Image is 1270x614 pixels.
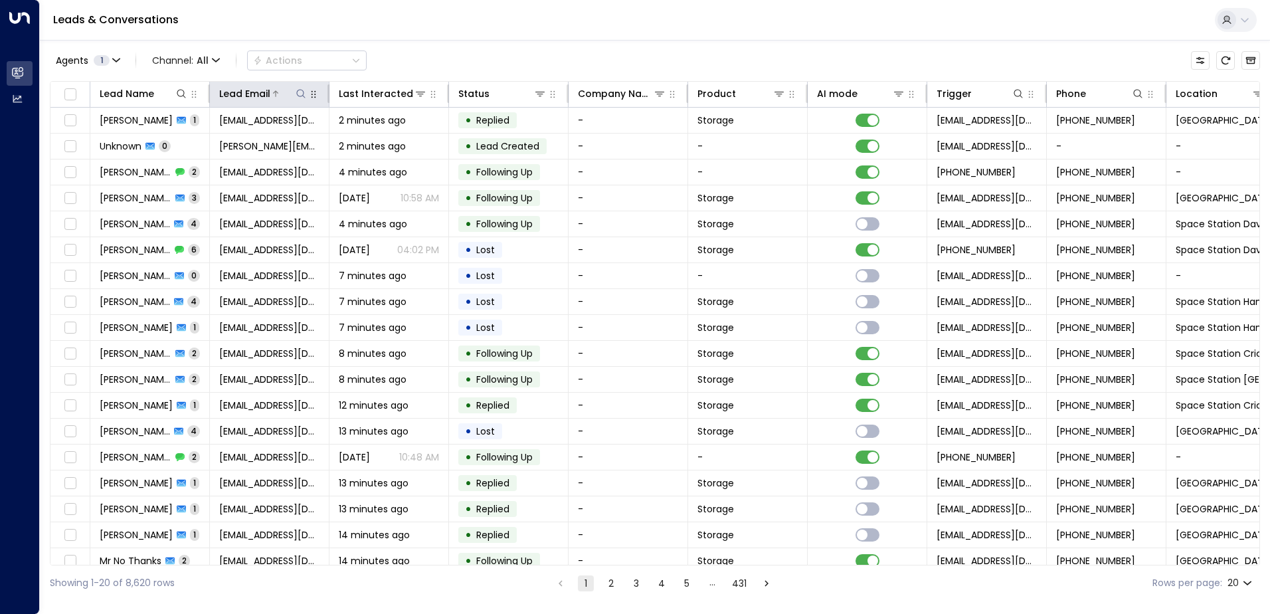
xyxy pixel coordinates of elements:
[1056,191,1135,205] span: +447360930848
[100,86,188,102] div: Lead Name
[397,243,439,256] p: 04:02 PM
[569,237,688,262] td: -
[937,554,1037,567] span: leads@space-station.co.uk
[339,554,410,567] span: 14 minutes ago
[339,165,407,179] span: 4 minutes ago
[1056,269,1135,282] span: +447466106089
[465,290,472,313] div: •
[476,554,533,567] span: Following Up
[569,289,688,314] td: -
[937,502,1037,516] span: leads@space-station.co.uk
[465,316,472,339] div: •
[159,140,171,152] span: 0
[62,501,78,518] span: Toggle select row
[1191,51,1210,70] button: Customize
[100,269,171,282] span: Abdul Sayedkarim
[339,114,406,127] span: 2 minutes ago
[697,399,734,412] span: Storage
[697,373,734,386] span: Storage
[569,159,688,185] td: -
[62,86,78,103] span: Toggle select all
[219,373,319,386] span: Sallybroomfield@gmail.com
[1056,554,1135,567] span: +441753525252
[476,425,495,438] span: Lost
[100,217,170,231] span: Jo Mitchell
[100,528,173,542] span: Bryan Smith
[465,187,472,209] div: •
[339,140,406,153] span: 2 minutes ago
[339,269,407,282] span: 7 minutes ago
[465,368,472,391] div: •
[339,86,427,102] div: Last Interacted
[62,449,78,466] span: Toggle select row
[569,108,688,133] td: -
[1056,451,1135,464] span: +447368940216
[578,86,666,102] div: Company Name
[219,347,319,360] span: robynbutler@hotmail.co.uk
[247,51,367,70] button: Actions
[339,373,407,386] span: 8 minutes ago
[62,346,78,362] span: Toggle select row
[937,114,1037,127] span: leads@space-station.co.uk
[399,451,439,464] p: 10:48 AM
[62,216,78,233] span: Toggle select row
[937,295,1037,308] span: leads@space-station.co.uk
[729,575,749,591] button: Go to page 431
[578,86,653,102] div: Company Name
[1152,576,1222,590] label: Rows per page:
[697,295,734,308] span: Storage
[476,528,509,542] span: Replied
[1056,476,1135,490] span: +447496389166
[697,86,736,102] div: Product
[219,86,270,102] div: Lead Email
[100,399,173,412] span: Yulia Parfenova
[569,185,688,211] td: -
[817,86,905,102] div: AI mode
[697,347,734,360] span: Storage
[1176,86,1218,102] div: Location
[937,86,1025,102] div: Trigger
[1056,373,1135,386] span: +447793600902
[100,451,171,464] span: James Spicer
[569,341,688,366] td: -
[253,54,302,66] div: Actions
[552,575,775,591] nav: pagination navigation
[476,269,495,282] span: Lost
[937,425,1037,438] span: leads@space-station.co.uk
[603,575,619,591] button: Go to page 2
[100,321,173,334] span: Abdul Sayedkarim
[569,470,688,496] td: -
[100,165,171,179] span: Shruti Chaudhary
[1056,321,1135,334] span: +447466106089
[465,524,472,546] div: •
[189,348,200,359] span: 2
[476,347,533,360] span: Following Up
[190,503,199,514] span: 1
[569,419,688,444] td: -
[688,445,808,470] td: -
[189,166,200,177] span: 2
[188,270,200,281] span: 0
[688,263,808,288] td: -
[569,263,688,288] td: -
[1176,86,1265,102] div: Location
[1056,86,1144,102] div: Phone
[247,51,367,70] div: Button group with a nested menu
[62,527,78,544] span: Toggle select row
[937,347,1037,360] span: leads@space-station.co.uk
[476,295,495,308] span: Lost
[219,165,319,179] span: shrutisaharan19@gmail.com
[219,217,319,231] span: jomitchell3@sky.com
[100,86,154,102] div: Lead Name
[219,451,319,464] span: sitcom.budding.0f@icloud.com
[465,264,472,287] div: •
[219,425,319,438] span: sitcom.budding.0f@icloud.com
[759,575,774,591] button: Go to next page
[476,321,495,334] span: Lost
[197,55,209,66] span: All
[100,502,173,516] span: Dean Brong
[465,342,472,365] div: •
[1227,573,1255,593] div: 20
[339,451,370,464] span: Aug 16, 2025
[937,476,1037,490] span: leads@space-station.co.uk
